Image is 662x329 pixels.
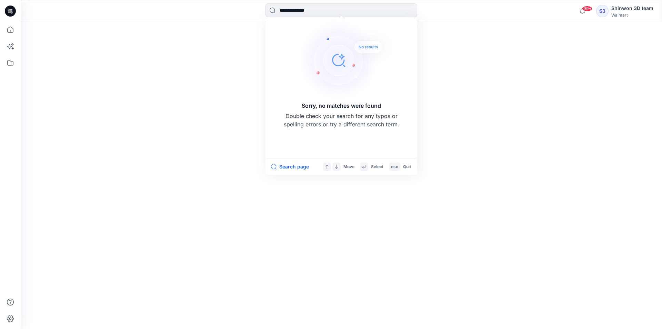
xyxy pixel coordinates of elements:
p: Double check your search for any typos or spelling errors or try a different search term. [283,112,400,128]
span: 99+ [582,6,592,11]
div: S3 [596,5,609,17]
p: Move [343,163,354,171]
div: Walmart [611,12,653,18]
button: Search page [271,163,309,171]
p: Select [371,163,383,171]
img: Sorry, no matches were found [299,19,395,101]
div: Shinwon 3D team [611,4,653,12]
p: esc [391,163,398,171]
p: Quit [403,163,411,171]
h5: Sorry, no matches were found [302,101,381,110]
